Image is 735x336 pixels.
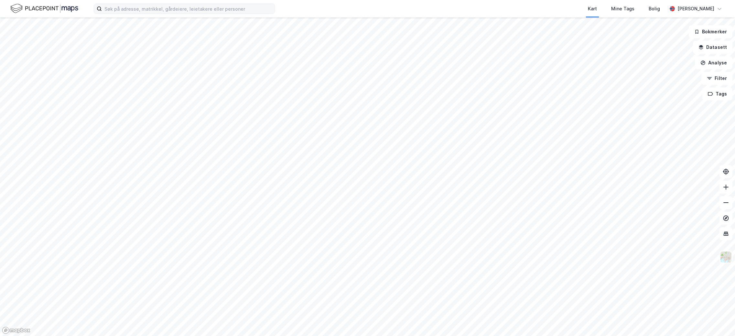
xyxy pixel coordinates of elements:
[102,4,275,14] input: Søk på adresse, matrikkel, gårdeiere, leietakere eller personer
[677,5,714,13] div: [PERSON_NAME]
[10,3,78,14] img: logo.f888ab2527a4732fd821a326f86c7f29.svg
[703,305,735,336] iframe: Chat Widget
[649,5,660,13] div: Bolig
[611,5,634,13] div: Mine Tags
[588,5,597,13] div: Kart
